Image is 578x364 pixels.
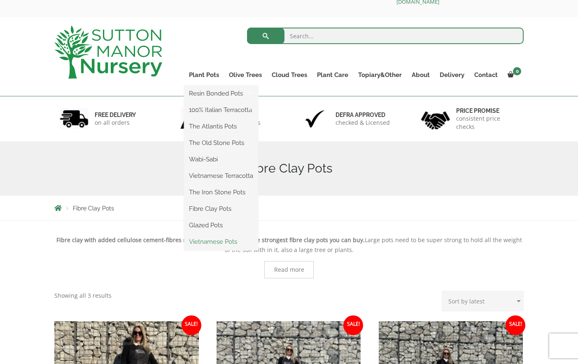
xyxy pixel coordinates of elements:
[513,67,521,75] span: 0
[184,219,258,231] a: Glazed Pots
[182,315,201,335] span: Sale!
[407,69,435,81] a: About
[184,69,224,81] a: Plant Pots
[247,28,524,44] input: Search...
[95,111,136,119] h6: FREE DELIVERY
[336,111,390,119] h6: Defra approved
[54,291,112,301] p: Showing all 3 results
[435,69,469,81] a: Delivery
[343,315,363,335] span: Sale!
[184,153,258,166] a: Wabi-Sabi
[456,107,519,114] h6: Price promise
[353,69,407,81] a: Topiary&Other
[54,235,524,255] p: Large pots need to be super strong to hold all the weight of the soil with in it, also a large tr...
[421,106,450,131] img: 4.jpg
[60,108,89,129] img: 1.jpg
[312,69,353,81] a: Plant Care
[469,69,503,81] a: Contact
[95,119,136,127] p: on all orders
[274,267,304,273] span: Read more
[54,26,162,79] img: logo
[503,69,524,81] a: 0
[184,137,258,149] a: The Old Stone Pots
[56,236,365,244] strong: Fibre clay with added cellulose cement-fibres making these large pots the strongest fibre clay po...
[184,170,258,182] a: Vietnamese Terracotta
[184,104,258,116] a: 100% Italian Terracotta
[180,108,209,129] img: 2.jpg
[184,87,258,100] a: Resin Bonded Pots
[224,69,267,81] a: Olive Trees
[54,161,524,176] h1: Fibre Clay Pots
[184,236,258,248] a: Vietnamese Pots
[442,291,524,311] select: Shop order
[456,114,519,131] p: consistent price checks
[184,203,258,215] a: Fibre Clay Pots
[506,315,525,335] span: Sale!
[184,186,258,198] a: The Iron Stone Pots
[301,108,329,129] img: 3.jpg
[336,119,390,127] p: checked & Licensed
[267,69,312,81] a: Cloud Trees
[184,120,258,133] a: The Atlantis Pots
[54,205,524,211] nav: Breadcrumbs
[73,205,114,212] span: Fibre Clay Pots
